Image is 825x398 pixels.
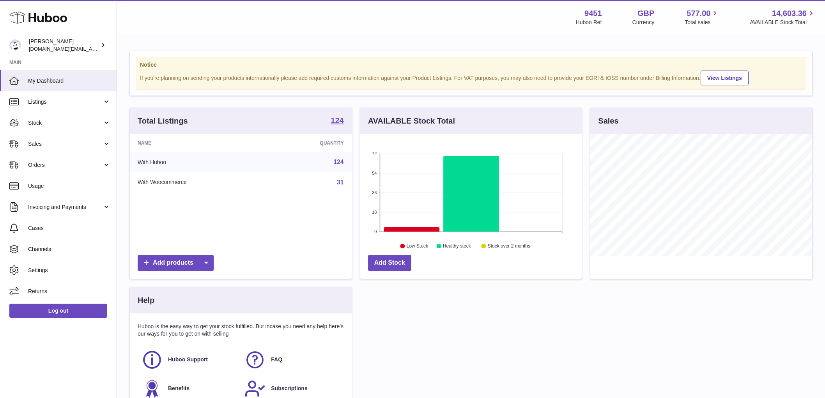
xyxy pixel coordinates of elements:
a: View Listings [701,71,749,85]
th: Quantity [267,134,352,152]
a: Huboo Support [142,349,237,370]
a: 124 [331,117,343,126]
span: AVAILABLE Stock Total [750,19,816,26]
span: 577.00 [687,8,710,19]
span: Cases [28,225,111,232]
strong: 124 [331,117,343,124]
span: Subscriptions [271,385,307,392]
text: 54 [372,171,377,175]
a: FAQ [244,349,340,370]
text: 36 [372,190,377,195]
span: Settings [28,267,111,274]
img: amir.ch@gmail.com [9,39,21,51]
div: If you're planning on sending your products internationally please add required customs informati... [140,69,802,85]
h3: AVAILABLE Stock Total [368,116,455,126]
h3: Total Listings [138,116,188,126]
div: Currency [632,19,655,26]
span: Total sales [685,19,719,26]
a: 14,603.36 AVAILABLE Stock Total [750,8,816,26]
span: Usage [28,182,111,190]
span: Stock [28,119,103,127]
span: Orders [28,161,103,169]
text: 18 [372,210,377,214]
a: Add Stock [368,255,411,271]
a: Add products [138,255,214,271]
span: Channels [28,246,111,253]
text: 72 [372,151,377,156]
a: Log out [9,304,107,318]
text: Healthy stock [443,244,471,249]
span: Returns [28,288,111,295]
h3: Sales [598,116,618,126]
strong: 9451 [584,8,602,19]
text: Low Stock [407,244,428,249]
span: [DOMAIN_NAME][EMAIL_ADDRESS][DOMAIN_NAME] [29,46,155,52]
strong: GBP [637,8,654,19]
th: Name [130,134,267,152]
div: Huboo Ref [576,19,602,26]
span: Benefits [168,385,189,392]
a: 124 [333,159,344,165]
span: FAQ [271,356,282,363]
span: My Dashboard [28,77,111,85]
strong: Notice [140,61,802,69]
td: With Huboo [130,152,267,172]
a: 577.00 Total sales [685,8,719,26]
h3: Help [138,295,154,306]
span: Listings [28,98,103,106]
span: 14,603.36 [772,8,807,19]
span: Sales [28,140,103,148]
text: Stock over 2 months [488,244,530,249]
td: With Woocommerce [130,172,267,193]
span: Invoicing and Payments [28,203,103,211]
div: [PERSON_NAME] [29,38,99,53]
p: Huboo is the easy way to get your stock fulfilled. But incase you need any help here's our ways f... [138,323,344,338]
text: 0 [374,229,377,234]
a: 31 [337,179,344,186]
span: Huboo Support [168,356,208,363]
